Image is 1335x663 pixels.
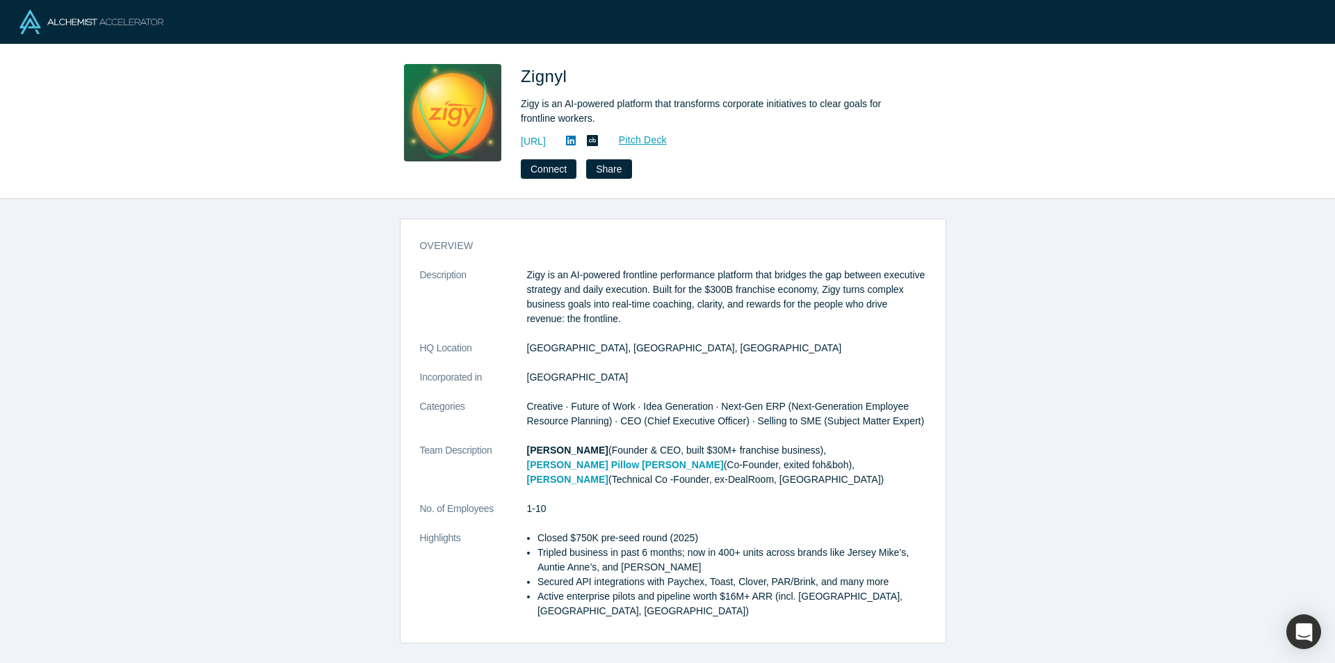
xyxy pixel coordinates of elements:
button: Share [586,159,631,179]
dt: Team Description [420,443,527,502]
dt: Incorporated in [420,370,527,399]
p: Zigy is an AI-powered frontline performance platform that bridges the gap between executive strat... [527,268,926,326]
li: Tripled business in past 6 months; now in 400+ units across brands like Jersey Mike’s, Auntie Ann... [537,545,926,575]
li: Active enterprise pilots and pipeline worth $16M+ ARR (incl. [GEOGRAPHIC_DATA], [GEOGRAPHIC_DATA]... [537,589,926,618]
dt: No. of Employees [420,502,527,531]
img: Zignyl's Logo [404,64,501,161]
h3: overview [420,239,907,253]
dd: [GEOGRAPHIC_DATA], [GEOGRAPHIC_DATA], [GEOGRAPHIC_DATA] [527,341,926,356]
a: [PERSON_NAME] [527,474,608,485]
dt: Highlights [420,531,527,633]
span: Zignyl [521,67,572,86]
a: Pitch Deck [604,132,667,148]
a: [PERSON_NAME] Pillow [PERSON_NAME] [527,459,724,470]
a: [URL] [521,134,546,149]
li: Secured API integrations with Paychex, Toast, Clover, PAR/Brink, and many more [537,575,926,589]
dd: [GEOGRAPHIC_DATA] [527,370,926,385]
button: Connect [521,159,576,179]
dd: 1-10 [527,502,926,516]
strong: [PERSON_NAME] [527,445,608,456]
span: Creative · Future of Work · Idea Generation · Next-Gen ERP (Next-Generation Employee Resource Pla... [527,401,925,426]
li: Closed $750K pre-seed round (2025) [537,531,926,545]
dt: Description [420,268,527,341]
div: Zigy is an AI-powered platform that transforms corporate initiatives to clear goals for frontline... [521,97,910,126]
img: Alchemist Logo [19,10,163,34]
dt: HQ Location [420,341,527,370]
p: (Founder & CEO, built $30M+ franchise business), (Co-Founder, exited foh&boh), (Technical Co -Fou... [527,443,926,487]
dt: Categories [420,399,527,443]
